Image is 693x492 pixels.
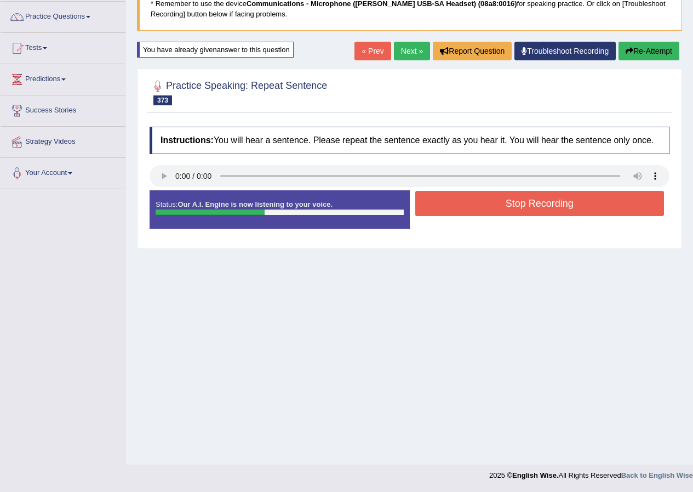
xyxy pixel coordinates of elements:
strong: English Wise. [512,471,558,479]
button: Report Question [433,42,512,60]
h2: Practice Speaking: Repeat Sentence [150,78,327,105]
a: Predictions [1,64,125,92]
a: Tests [1,33,125,60]
strong: Our A.I. Engine is now listening to your voice. [177,200,333,208]
button: Re-Attempt [618,42,679,60]
a: Strategy Videos [1,127,125,154]
div: Status: [150,190,410,229]
div: You have already given answer to this question [137,42,294,58]
button: Stop Recording [415,191,665,216]
a: Back to English Wise [621,471,693,479]
a: Practice Questions [1,2,125,29]
a: Your Account [1,158,125,185]
a: Success Stories [1,95,125,123]
a: « Prev [354,42,391,60]
h4: You will hear a sentence. Please repeat the sentence exactly as you hear it. You will hear the se... [150,127,669,154]
div: 2025 © All Rights Reserved [489,465,693,480]
a: Troubleshoot Recording [514,42,616,60]
span: 373 [153,95,172,105]
b: Instructions: [161,135,214,145]
a: Next » [394,42,430,60]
